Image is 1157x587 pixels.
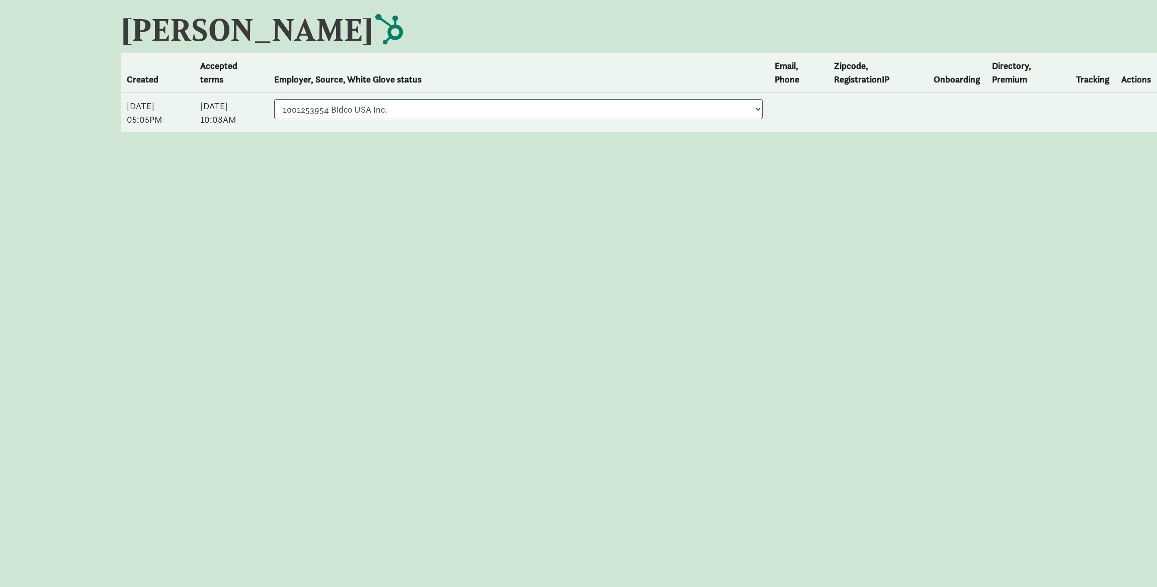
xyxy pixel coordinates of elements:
[194,93,268,132] td: [DATE] 10:08AM
[769,53,828,93] th: Email, Phone
[986,53,1070,93] th: Directory, Premium
[194,53,268,93] th: Accepted terms
[828,53,927,93] th: Zipcode, RegistrationIP
[121,93,194,132] td: [DATE] 05:05PM
[374,14,404,45] span: This user has associated Hubspot contact. Click to open
[928,53,986,93] th: Onboarding
[121,53,194,93] th: Created
[121,12,958,48] h1: [PERSON_NAME]
[1115,53,1157,93] th: Actions
[1070,53,1115,93] th: Tracking
[268,53,769,93] th: Employer, Source, White Glove status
